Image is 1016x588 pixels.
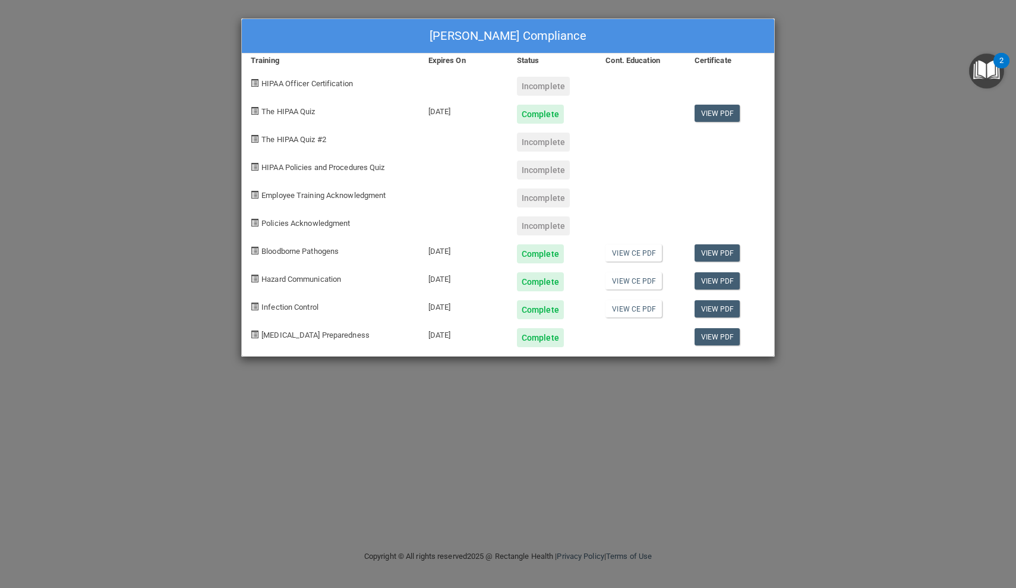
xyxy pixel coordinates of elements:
[517,77,570,96] div: Incomplete
[517,328,564,347] div: Complete
[261,275,341,284] span: Hazard Communication
[508,54,597,68] div: Status
[969,54,1004,89] button: Open Resource Center, 2 new notifications
[261,163,384,172] span: HIPAA Policies and Procedures Quiz
[597,54,685,68] div: Cont. Education
[261,247,339,256] span: Bloodborne Pathogens
[999,61,1004,76] div: 2
[419,96,508,124] div: [DATE]
[695,272,740,290] a: View PDF
[261,331,370,339] span: [MEDICAL_DATA] Preparedness
[261,79,353,88] span: HIPAA Officer Certification
[242,54,419,68] div: Training
[419,291,508,319] div: [DATE]
[261,135,326,144] span: The HIPAA Quiz #2
[605,272,662,290] a: View CE PDF
[695,244,740,262] a: View PDF
[517,216,570,235] div: Incomplete
[517,272,564,291] div: Complete
[261,303,318,312] span: Infection Control
[695,300,740,317] a: View PDF
[261,191,386,200] span: Employee Training Acknowledgment
[419,319,508,347] div: [DATE]
[517,188,570,207] div: Incomplete
[419,54,508,68] div: Expires On
[261,107,315,116] span: The HIPAA Quiz
[695,328,740,345] a: View PDF
[261,219,350,228] span: Policies Acknowledgment
[605,244,662,262] a: View CE PDF
[517,161,570,180] div: Incomplete
[419,235,508,263] div: [DATE]
[419,263,508,291] div: [DATE]
[517,244,564,263] div: Complete
[517,300,564,319] div: Complete
[242,19,774,54] div: [PERSON_NAME] Compliance
[695,105,740,122] a: View PDF
[605,300,662,317] a: View CE PDF
[517,133,570,152] div: Incomplete
[686,54,774,68] div: Certificate
[517,105,564,124] div: Complete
